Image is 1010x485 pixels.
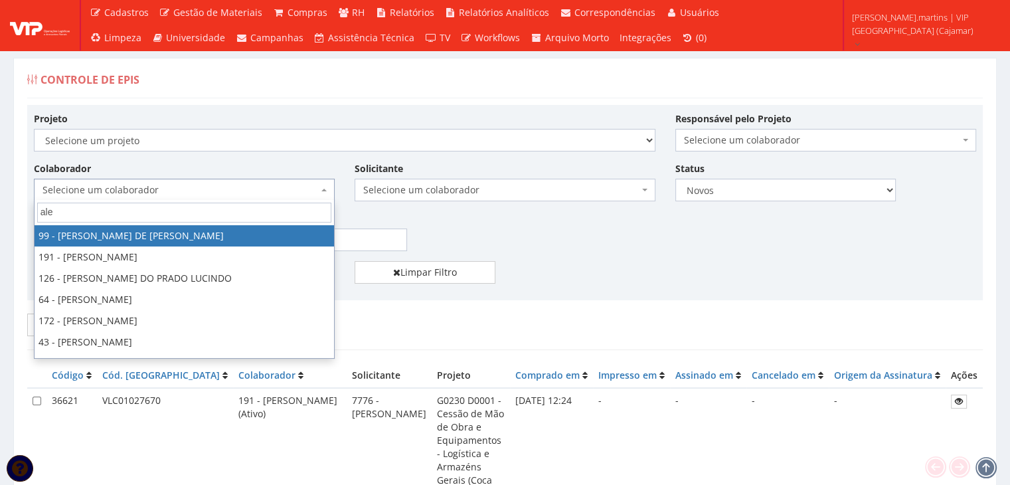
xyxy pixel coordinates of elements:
[545,31,609,44] span: Arquivo Morto
[677,25,713,50] a: (0)
[10,15,70,35] img: logo
[515,369,580,381] a: Comprado em
[102,369,220,381] a: Cód. [GEOGRAPHIC_DATA]
[147,25,231,50] a: Universidade
[35,289,334,310] li: 64 - [PERSON_NAME]
[166,31,225,44] span: Universidade
[52,369,84,381] a: Código
[173,6,262,19] span: Gestão de Materiais
[250,31,303,44] span: Campanhas
[27,314,127,336] button: [PERSON_NAME]
[675,129,976,151] span: Selecione um colaborador
[352,369,400,381] span: Solicitante
[328,31,414,44] span: Assistência Técnica
[42,183,318,197] span: Selecione um colaborador
[84,25,147,50] a: Limpeza
[574,6,655,19] span: Correspondências
[684,134,960,147] span: Selecione um colaborador
[834,369,932,381] a: Origem da Assinatura
[35,332,334,353] li: 43 - [PERSON_NAME]
[475,31,520,44] span: Workflows
[456,25,526,50] a: Workflows
[35,310,334,332] li: 172 - [PERSON_NAME]
[35,246,334,268] li: 191 - [PERSON_NAME]
[614,25,677,50] a: Integrações
[680,6,719,19] span: Usuários
[35,268,334,289] li: 126 - [PERSON_NAME] DO PRADO LUCINDO
[355,162,403,175] label: Solicitante
[946,363,983,388] th: Ações
[752,369,815,381] a: Cancelado em
[309,25,420,50] a: Assistência Técnica
[852,11,993,37] span: [PERSON_NAME].martins | VIP [GEOGRAPHIC_DATA] (Cajamar)
[675,112,792,126] label: Responsável pelo Projeto
[355,261,495,284] a: Limpar Filtro
[459,6,549,19] span: Relatórios Analíticos
[35,353,334,374] li: 120 - [PERSON_NAME]
[34,112,68,126] label: Projeto
[525,25,614,50] a: Arquivo Morto
[598,369,657,381] a: Impresso em
[696,31,707,44] span: (0)
[675,369,733,381] a: Assinado em
[420,25,456,50] a: TV
[34,162,91,175] label: Colaborador
[352,6,365,19] span: RH
[355,179,655,201] span: Selecione um colaborador
[620,31,671,44] span: Integrações
[34,179,335,201] span: Selecione um colaborador
[363,183,639,197] span: Selecione um colaborador
[230,25,309,50] a: Campanhas
[238,369,295,381] a: Colaborador
[675,162,705,175] label: Status
[288,6,327,19] span: Compras
[390,6,434,19] span: Relatórios
[41,72,139,87] span: Controle de EPIs
[437,369,471,381] span: Projeto
[104,6,149,19] span: Cadastros
[104,31,141,44] span: Limpeza
[440,31,450,44] span: TV
[35,225,334,246] li: 99 - [PERSON_NAME] DE [PERSON_NAME]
